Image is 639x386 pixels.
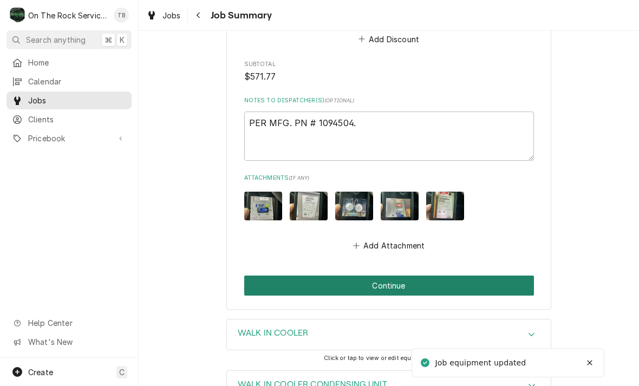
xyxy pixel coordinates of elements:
div: Todd Brady's Avatar [114,8,129,23]
span: Jobs [28,95,126,106]
div: Button Group Row [244,276,534,296]
a: Go to Pricebook [6,129,132,147]
div: WALK IN COOLER [226,319,551,350]
span: K [120,34,125,45]
a: Go to Help Center [6,314,132,332]
span: $571.77 [244,71,276,82]
span: Subtotal [244,60,534,69]
div: Accordion Header [227,319,551,350]
div: Attachments [244,174,534,253]
span: Create [28,368,53,377]
a: Calendar [6,73,132,90]
button: Add Discount [356,31,421,47]
span: Clients [28,114,126,125]
span: ⌘ [105,34,112,45]
a: Clients [6,110,132,128]
textarea: PER MFG. PN # 1094504. [244,112,534,161]
button: Search anything⌘K [6,30,132,49]
span: Subtotal [244,70,534,83]
img: hOFKf1YR1iXCGvjALBlJ [426,192,464,220]
button: Add Attachment [351,238,427,253]
span: Home [28,57,126,68]
div: Button Group [244,276,534,296]
div: On The Rock Services [28,10,108,21]
span: Pricebook [28,133,110,144]
label: Notes to Dispatcher(s) [244,96,534,105]
div: On The Rock Services's Avatar [10,8,25,23]
span: ( optional ) [324,97,355,103]
label: Attachments [244,174,534,182]
button: Navigate back [190,6,207,24]
span: Jobs [162,10,181,21]
span: C [119,367,125,378]
span: ( if any ) [289,175,309,181]
h3: WALK IN COOLER [238,328,308,338]
img: 1IpsPviGSVKPp8Vw53Cq [290,192,328,220]
span: Job Summary [207,8,272,23]
div: O [10,8,25,23]
div: Job equipment updated [435,357,528,369]
a: Go to What's New [6,333,132,351]
button: Continue [244,276,534,296]
span: Calendar [28,76,126,87]
a: Jobs [142,6,185,24]
span: Help Center [28,317,125,329]
span: Search anything [26,34,86,45]
button: Accordion Details Expand Trigger [227,319,551,350]
span: What's New [28,336,125,348]
img: BOrzWLesTP6k4Jb9xaQq [381,192,419,220]
img: W1IZQi0EQMC8evOwWvog [244,192,282,220]
div: Subtotal [244,60,534,83]
div: Notes to Dispatcher(s) [244,96,534,160]
img: itLSiyUtQpSYPKYVWeWa [335,192,373,220]
div: TB [114,8,129,23]
span: Click or tap to view or edit equipment details. [324,355,454,362]
a: Home [6,54,132,71]
a: Jobs [6,91,132,109]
